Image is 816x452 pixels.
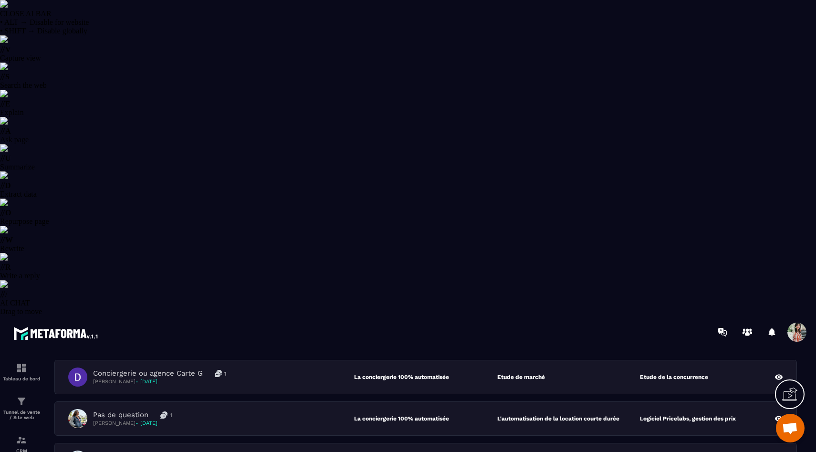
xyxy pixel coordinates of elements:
a: formationformationTableau de bord [2,355,41,389]
a: Ouvrir le chat [776,414,805,442]
img: logo [13,325,99,342]
span: - [DATE] [136,378,157,385]
p: Tableau de bord [2,376,41,381]
img: formation [16,362,27,374]
p: Etude de la concurrence [640,374,708,380]
p: 1 [170,411,172,419]
a: formationformationTunnel de vente / Site web [2,389,41,427]
p: Conciergerie ou agence Carte G [93,369,203,378]
p: L'automatisation de la location courte durée [497,415,619,422]
p: Tunnel de vente / Site web [2,410,41,420]
p: Etude de marché [497,374,545,380]
p: 1 [224,370,227,378]
span: - [DATE] [136,420,157,426]
p: Logiciel Pricelabs, gestion des prix [640,415,736,422]
p: Pas de question [93,410,148,420]
img: messages [160,411,167,419]
img: messages [215,370,222,377]
p: La conciergerie 100% automatisée [354,415,497,422]
img: formation [16,396,27,407]
img: formation [16,434,27,446]
p: [PERSON_NAME] [93,378,227,385]
p: [PERSON_NAME] [93,420,172,427]
p: La conciergerie 100% automatisée [354,374,497,380]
